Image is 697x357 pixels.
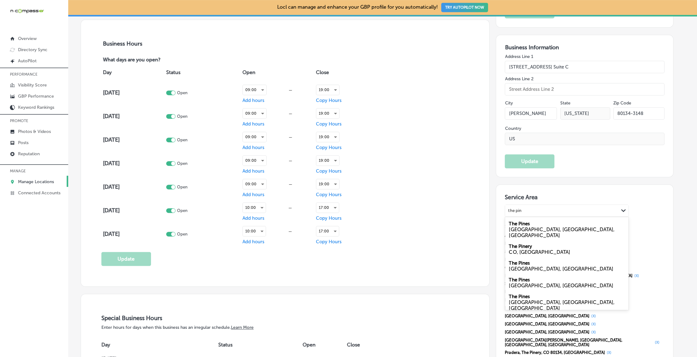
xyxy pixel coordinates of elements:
th: Status [165,64,241,81]
p: GBP Performance [18,94,54,99]
span: Add hours [242,239,264,245]
p: Open [177,232,188,236]
span: Add hours [242,215,264,221]
button: (X) [589,322,597,327]
span: Parker, [GEOGRAPHIC_DATA], [GEOGRAPHIC_DATA] [505,241,603,246]
h3: Business Information [505,44,664,51]
label: Zip Code [613,100,631,106]
th: Close [314,64,377,81]
span: Add hours [242,121,264,127]
button: (X) [632,273,641,278]
p: Open [177,138,188,142]
a: Learn More [231,325,254,330]
span: Add hours [242,145,264,150]
p: Open [177,208,188,213]
label: The Pines [509,221,530,227]
th: Status [218,336,303,354]
input: Country [505,133,664,145]
span: Foxfield, CO 80016, [GEOGRAPHIC_DATA] [505,289,584,294]
button: (X) [589,314,597,319]
span: Centennial, [GEOGRAPHIC_DATA], [GEOGRAPHIC_DATA] [505,265,611,270]
button: Update [505,154,554,168]
p: Enter hours for days when this business has an irregular schedule. [101,325,469,330]
div: 19:00 [316,108,339,118]
div: — [267,111,314,116]
div: VA, USA [509,283,625,289]
input: City [505,107,557,120]
label: Address Line 2 [505,76,664,82]
h4: [DATE] [103,231,165,237]
div: 10:00 [243,226,266,236]
div: 09:00 [243,132,266,142]
span: [GEOGRAPHIC_DATA][PERSON_NAME], [GEOGRAPHIC_DATA], [GEOGRAPHIC_DATA], [GEOGRAPHIC_DATA] [505,338,653,347]
th: Open [241,64,314,81]
p: Posts [18,140,29,145]
p: Visibility Score [18,82,47,88]
input: Street Address Line 2 [505,83,664,95]
h4: [DATE] [103,136,165,143]
button: (X) [589,330,597,335]
h3: Business Hours [101,40,469,47]
button: (X) [653,340,661,345]
span: Copy Hours [316,121,342,127]
span: Add hours [242,192,264,197]
div: 19:00 [316,132,339,142]
span: Add hours [242,168,264,174]
label: City [505,100,513,106]
span: [GEOGRAPHIC_DATA], [GEOGRAPHIC_DATA], [GEOGRAPHIC_DATA] [505,273,632,278]
h3: Special Business Hours [101,315,469,322]
h4: [DATE] [103,160,165,167]
label: Address Line 1 [505,54,664,59]
div: ON, Canada [509,266,625,272]
span: Copy Hours [316,145,342,150]
label: The Pines [509,294,530,299]
span: Lone Tree, [GEOGRAPHIC_DATA], [GEOGRAPHIC_DATA] [505,257,609,262]
div: — [267,135,314,139]
span: [GEOGRAPHIC_DATA], [GEOGRAPHIC_DATA] [505,306,589,310]
p: Photos & Videos [18,129,51,134]
h4: [DATE] [103,113,165,120]
div: CO, USA [509,249,625,255]
span: [GEOGRAPHIC_DATA], [GEOGRAPHIC_DATA] [505,297,589,302]
p: Open [177,90,188,95]
div: 09:00 [243,156,266,165]
div: — [267,88,314,92]
div: 10:00 [243,203,266,213]
p: Open [177,114,188,119]
div: — [266,205,314,210]
span: Meridian, [GEOGRAPHIC_DATA], [GEOGRAPHIC_DATA] [505,249,607,254]
h3: Service Area [505,194,664,203]
label: State [560,100,570,106]
div: Ayden, NC, USA [509,299,625,311]
img: 660ab0bf-5cc7-4cb8-ba1c-48b5ae0f18e60NCTV_CLogo_TV_Black_-500x88.png [10,8,44,14]
p: Directory Sync [18,47,47,52]
span: Copy Hours [316,98,342,103]
span: Selected Service Area(s) [505,224,548,229]
div: 19:00 [316,156,339,165]
span: [GEOGRAPHIC_DATA], [GEOGRAPHIC_DATA] [505,330,589,334]
div: 17:00 [316,226,339,236]
p: Manage Locations [18,179,54,184]
input: Zip Code [613,107,664,120]
th: Day [101,336,219,354]
span: Copy Hours [316,168,342,174]
span: Copy Hours [316,239,342,245]
th: Open [303,336,347,354]
div: 09:00 [243,179,266,189]
button: Update [101,252,151,266]
div: 19:00 [316,85,339,95]
label: The Pines [509,277,530,283]
div: — [266,229,314,234]
p: AutoPilot [18,58,37,64]
span: Aurora, [GEOGRAPHIC_DATA], [GEOGRAPHIC_DATA] [505,233,604,238]
h4: [DATE] [103,183,165,190]
div: 19:00 [316,179,339,189]
div: 09:00 [243,108,266,118]
label: Country [505,126,664,131]
p: Open [177,161,188,166]
input: Street Address Line 1 [505,61,664,73]
label: The Pinery [509,244,532,249]
button: TRY AUTOPILOT NOW [441,3,488,12]
h4: [DATE] [103,89,165,96]
button: (X) [605,350,613,355]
